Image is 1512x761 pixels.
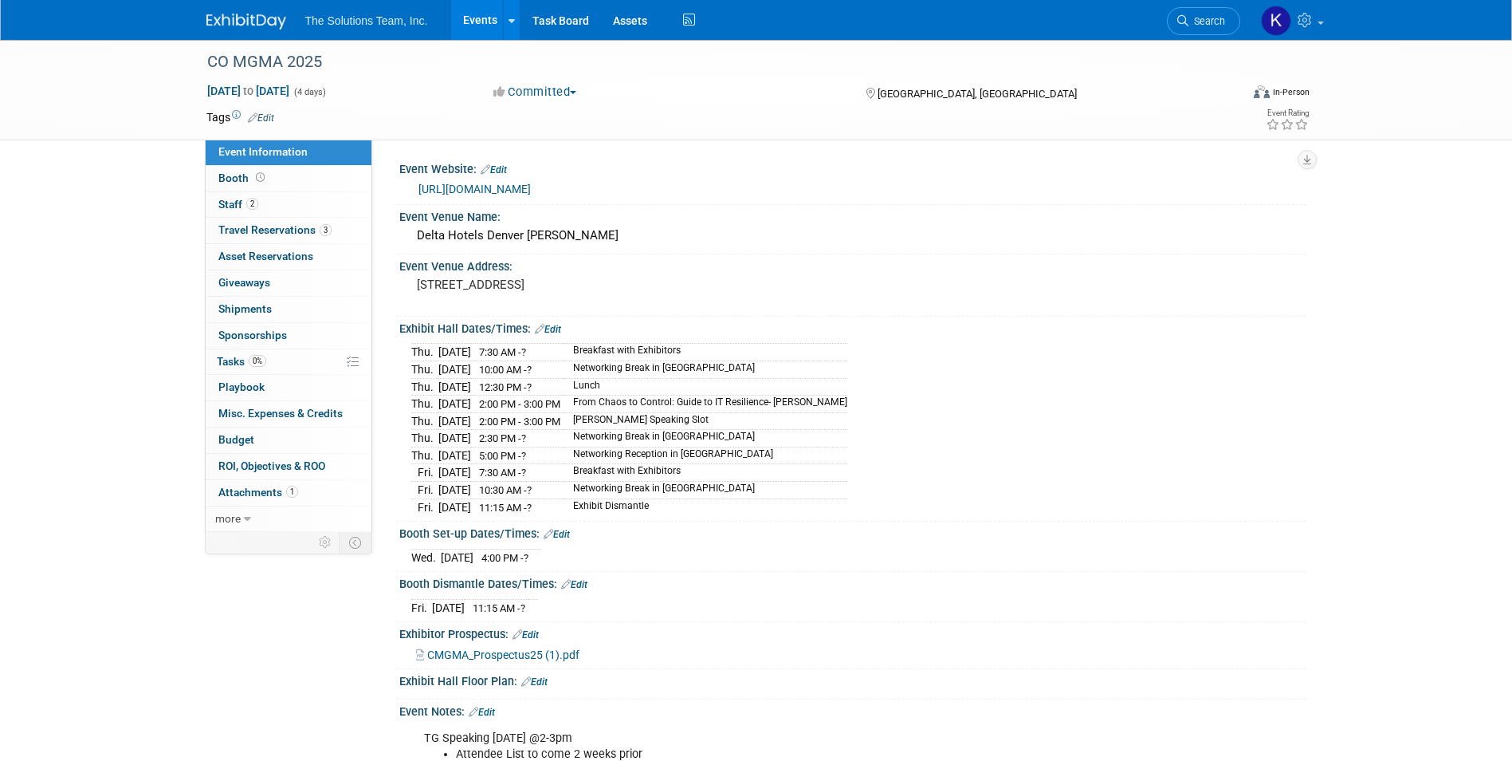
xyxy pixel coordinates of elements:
img: Format-Inperson.png [1254,85,1270,98]
span: 5:00 PM - [479,450,526,462]
a: Edit [248,112,274,124]
td: Thu. [411,378,438,396]
td: [DATE] [438,430,471,448]
span: 3 [320,224,332,236]
td: Thu. [411,430,438,448]
span: Travel Reservations [218,223,332,236]
a: Staff2 [206,192,371,218]
div: Event Venue Name: [399,205,1306,225]
span: to [241,85,256,97]
div: Delta Hotels Denver [PERSON_NAME] [411,223,1294,248]
td: Exhibit Dismantle [564,499,847,515]
td: Fri. [411,464,438,482]
span: Tasks [217,355,266,368]
button: Committed [488,84,583,101]
td: [DATE] [438,412,471,430]
a: Edit [544,529,570,540]
a: Edit [561,579,587,590]
div: Exhibitor Prospectus: [399,622,1306,643]
td: Fri. [411,599,432,616]
div: Exhibit Hall Floor Plan: [399,669,1306,690]
span: 10:00 AM - [479,364,532,376]
span: Attachments [218,486,298,499]
td: [DATE] [438,378,471,396]
a: Giveaways [206,270,371,296]
div: Event Notes: [399,700,1306,720]
span: Asset Reservations [218,250,313,262]
div: Booth Dismantle Dates/Times: [399,572,1306,593]
td: Thu. [411,396,438,413]
a: Event Information [206,140,371,165]
span: ? [521,432,526,444]
td: Networking Break in [GEOGRAPHIC_DATA] [564,430,847,448]
span: 7:30 AM - [479,467,526,479]
span: ? [527,364,532,376]
div: CO MGMA 2025 [202,48,1216,77]
span: Misc. Expenses & Credits [218,407,343,420]
div: Event Website: [399,157,1306,178]
div: Booth Set-up Dates/Times: [399,522,1306,542]
a: more [206,507,371,532]
a: Edit [513,629,539,641]
a: ROI, Objectives & ROO [206,454,371,479]
img: ExhibitDay [206,14,286,30]
td: [PERSON_NAME] Speaking Slot [564,412,847,430]
span: ? [521,467,526,479]
td: [DATE] [432,599,465,616]
div: Exhibit Hall Dates/Times: [399,317,1306,337]
div: In-Person [1272,86,1310,98]
a: Attachments1 [206,480,371,506]
span: Playbook [218,380,265,393]
a: Edit [481,164,507,175]
td: Networking Reception in [GEOGRAPHIC_DATA] [564,447,847,464]
span: ? [521,346,526,358]
span: Booth [218,172,268,184]
a: Misc. Expenses & Credits [206,401,371,427]
span: Giveaways [218,276,270,289]
a: Travel Reservations3 [206,218,371,243]
span: Budget [218,433,254,446]
td: [DATE] [438,499,471,515]
a: Edit [535,324,561,335]
td: [DATE] [438,464,471,482]
td: [DATE] [441,549,473,566]
td: Fri. [411,499,438,515]
span: 11:15 AM - [479,502,532,514]
span: Booth not reserved yet [253,172,268,183]
td: [DATE] [438,344,471,361]
td: Thu. [411,344,438,361]
td: [DATE] [438,396,471,413]
span: Sponsorships [218,329,287,341]
a: [URL][DOMAIN_NAME] [418,183,531,195]
span: more [215,512,241,525]
div: Event Rating [1266,109,1309,117]
span: ? [527,381,532,393]
pre: [STREET_ADDRESS] [417,278,760,292]
span: Search [1188,15,1225,27]
td: [DATE] [438,447,471,464]
span: 4:00 PM - [481,552,528,564]
a: Playbook [206,375,371,400]
span: CMGMA_Prospectus25 (1).pdf [427,649,579,661]
td: Networking Break in [GEOGRAPHIC_DATA] [564,361,847,379]
span: 2 [246,198,258,210]
td: Breakfast with Exhibitors [564,344,847,361]
span: [GEOGRAPHIC_DATA], [GEOGRAPHIC_DATA] [878,88,1077,100]
td: Tags [206,109,274,125]
td: Lunch [564,378,847,396]
td: Breakfast with Exhibitors [564,464,847,482]
span: [DATE] [DATE] [206,84,290,98]
a: Edit [469,707,495,718]
a: Edit [521,676,548,688]
a: Booth [206,166,371,191]
span: 10:30 AM - [479,484,532,496]
span: 0% [249,355,266,367]
div: Event Venue Address: [399,254,1306,274]
a: Sponsorships [206,323,371,349]
td: Thu. [411,361,438,379]
td: From Chaos to Control: Guide to IT Resilience- [PERSON_NAME] [564,396,847,413]
span: ? [520,602,525,614]
td: Wed. [411,549,441,566]
a: Asset Reservations [206,244,371,270]
img: Kaelon Harris [1261,6,1291,36]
